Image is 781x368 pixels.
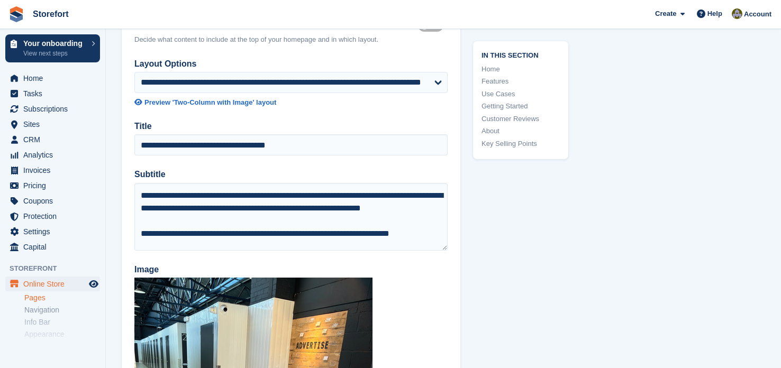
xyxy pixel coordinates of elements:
[5,277,100,291] a: menu
[482,76,560,87] a: Features
[134,168,448,181] label: Subtitle
[744,9,771,20] span: Account
[482,101,560,112] a: Getting Started
[134,97,448,108] a: Preview 'Two-Column with Image' layout
[482,64,560,75] a: Home
[5,34,100,62] a: Your onboarding View next steps
[23,209,87,224] span: Protection
[23,178,87,193] span: Pricing
[23,86,87,101] span: Tasks
[5,117,100,132] a: menu
[23,132,87,147] span: CRM
[5,240,100,254] a: menu
[482,126,560,136] a: About
[5,86,100,101] a: menu
[482,139,560,149] a: Key Selling Points
[24,293,100,303] a: Pages
[23,117,87,132] span: Sites
[23,277,87,291] span: Online Store
[5,178,100,193] a: menu
[655,8,676,19] span: Create
[24,342,100,352] a: Pop-up Form
[29,5,73,23] a: Storefort
[707,8,722,19] span: Help
[482,114,560,124] a: Customer Reviews
[134,120,448,133] label: Title
[5,102,100,116] a: menu
[134,58,448,70] label: Layout Options
[23,163,87,178] span: Invoices
[23,148,87,162] span: Analytics
[134,34,448,45] div: Decide what content to include at the top of your homepage and in which layout.
[482,89,560,99] a: Use Cases
[87,278,100,290] a: Preview store
[5,194,100,208] a: menu
[5,132,100,147] a: menu
[24,329,100,339] a: Appearance
[23,71,87,86] span: Home
[10,263,105,274] span: Storefront
[23,49,86,58] p: View next steps
[5,163,100,178] a: menu
[5,71,100,86] a: menu
[23,102,87,116] span: Subscriptions
[482,50,560,60] span: In this section
[8,6,24,22] img: stora-icon-8386f47178a22dfd0bd8f6a31ec36ba5ce8667c1dd55bd0f319d3a0aa187defe.svg
[5,209,100,224] a: menu
[24,317,100,327] a: Info Bar
[23,224,87,239] span: Settings
[144,97,276,108] div: Preview 'Two-Column with Image' layout
[23,240,87,254] span: Capital
[5,148,100,162] a: menu
[24,305,100,315] a: Navigation
[5,224,100,239] a: menu
[732,8,742,19] img: Dale Metcalf
[23,40,86,47] p: Your onboarding
[23,194,87,208] span: Coupons
[134,263,448,276] label: Image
